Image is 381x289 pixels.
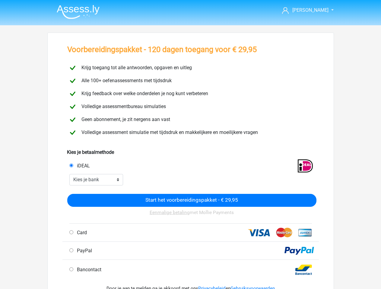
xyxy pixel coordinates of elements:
[280,7,329,14] a: [PERSON_NAME]
[67,149,114,155] b: Kies je betaalmethode
[75,230,87,235] span: Card
[67,45,257,54] h3: Voorbereidingspakket - 120 dagen toegang voor € 29,95
[67,114,78,125] img: checkmark
[75,267,101,272] span: Bancontact
[57,5,100,19] img: Assessly
[67,101,78,112] img: checkmark
[79,104,166,109] span: Volledige assessmentbureau simulaties
[292,7,329,13] span: [PERSON_NAME]
[79,65,192,70] span: Krijg toegang tot alle antwoorden, opgaven en uitleg
[75,248,92,253] span: PayPal
[79,78,172,83] span: Alle 100+ oefenassessments met tijdsdruk
[67,89,78,99] img: checkmark
[67,127,78,138] img: checkmark
[150,210,190,215] u: Eenmalige betaling
[67,207,316,223] div: met Mollie Payments
[79,91,208,96] span: Krijg feedback over welke onderdelen je nog kunt verbeteren
[67,63,78,73] img: checkmark
[79,129,258,135] span: Volledige assessment simulatie met tijdsdruk en makkelijkere en moeilijkere vragen
[75,163,90,169] span: iDEAL
[79,117,170,122] span: Geen abonnement, je zit nergens aan vast
[67,76,78,86] img: checkmark
[67,194,316,207] input: Start het voorbereidingspakket - € 29,95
